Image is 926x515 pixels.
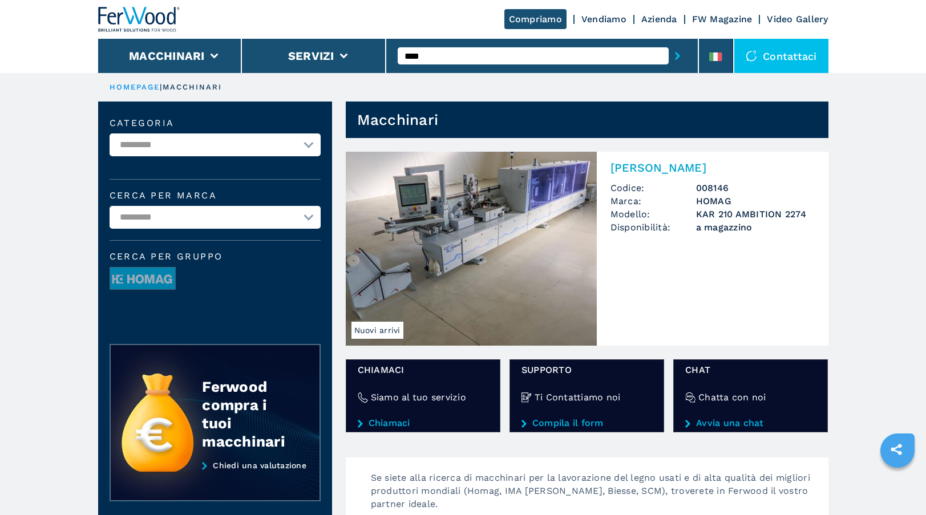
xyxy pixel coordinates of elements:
a: sharethis [882,435,911,464]
a: Chiedi una valutazione [110,461,321,502]
img: Ti Contattiamo noi [521,392,532,403]
h3: HOMAG [696,194,815,208]
span: Supporto [521,363,652,376]
p: macchinari [163,82,223,92]
span: Codice: [610,181,696,194]
img: Siamo al tuo servizio [358,392,368,403]
a: Compila il form [521,418,652,428]
img: Contattaci [746,50,757,62]
img: Bordatrice Singola HOMAG KAR 210 AMBITION 2274 [346,152,597,346]
span: a magazzino [696,221,815,234]
h4: Ti Contattiamo noi [535,391,621,404]
a: Vendiamo [581,14,626,25]
button: submit-button [669,43,686,69]
img: image [110,267,175,290]
h3: KAR 210 AMBITION 2274 [696,208,815,221]
a: Chiamaci [358,418,488,428]
h4: Chatta con noi [698,391,766,404]
span: Marca: [610,194,696,208]
div: Contattaci [734,39,828,73]
button: Servizi [288,49,334,63]
div: Ferwood compra i tuoi macchinari [202,378,297,451]
a: Bordatrice Singola HOMAG KAR 210 AMBITION 2274Nuovi arrivi[PERSON_NAME]Codice:008146Marca:HOMAGMo... [346,152,828,346]
h1: Macchinari [357,111,439,129]
a: FW Magazine [692,14,753,25]
iframe: Chat [878,464,917,506]
span: | [160,83,162,91]
label: Cerca per marca [110,191,321,200]
a: Azienda [641,14,677,25]
img: Chatta con noi [685,392,695,403]
a: HOMEPAGE [110,83,160,91]
a: Avvia una chat [685,418,816,428]
span: Nuovi arrivi [351,322,403,339]
span: Chiamaci [358,363,488,376]
button: Macchinari [129,49,205,63]
img: Ferwood [98,7,180,32]
span: chat [685,363,816,376]
h3: 008146 [696,181,815,194]
span: Modello: [610,208,696,221]
h2: [PERSON_NAME] [610,161,815,175]
label: Categoria [110,119,321,128]
a: Compriamo [504,9,567,29]
a: Video Gallery [767,14,828,25]
span: Cerca per Gruppo [110,252,321,261]
span: Disponibilità: [610,221,696,234]
h4: Siamo al tuo servizio [371,391,466,404]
